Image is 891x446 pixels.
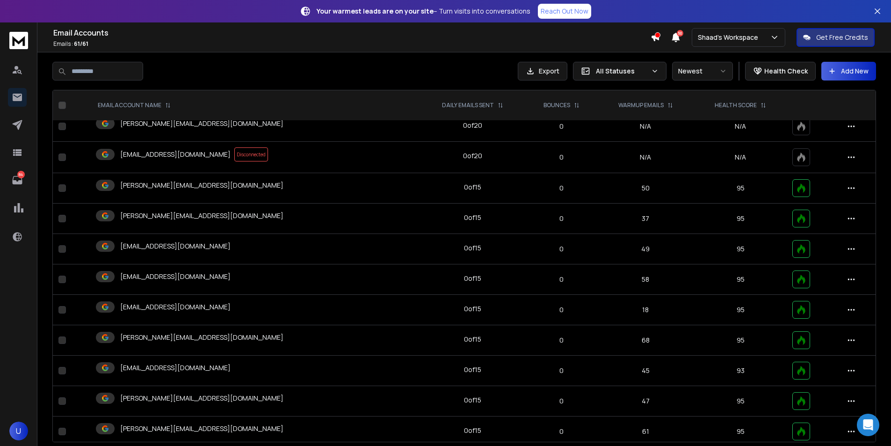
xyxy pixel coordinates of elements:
p: 0 [532,336,592,345]
img: logo [9,32,28,49]
td: 95 [694,295,787,325]
td: 45 [597,356,695,386]
p: 0 [532,153,592,162]
td: 49 [597,234,695,264]
span: Disconnected [234,147,268,161]
div: 0 of 20 [463,151,482,161]
p: [EMAIL_ADDRESS][DOMAIN_NAME] [120,150,231,159]
p: 0 [532,122,592,131]
p: BOUNCES [543,102,570,109]
button: Newest [672,62,733,80]
div: 0 of 15 [464,304,481,314]
p: [EMAIL_ADDRESS][DOMAIN_NAME] [120,302,231,312]
p: [EMAIL_ADDRESS][DOMAIN_NAME] [120,241,231,251]
p: N/A [700,122,781,131]
td: 18 [597,295,695,325]
td: 50 [597,173,695,204]
p: Health Check [764,66,808,76]
p: 0 [532,427,592,436]
td: 37 [597,204,695,234]
td: 95 [694,325,787,356]
button: U [9,422,28,440]
button: Add New [821,62,876,80]
div: 0 of 15 [464,335,481,344]
td: 93 [694,356,787,386]
td: 68 [597,325,695,356]
p: 84 [17,171,25,178]
div: 0 of 20 [463,121,482,130]
div: 0 of 15 [464,395,481,405]
p: WARMUP EMAILS [618,102,664,109]
p: [PERSON_NAME][EMAIL_ADDRESS][DOMAIN_NAME] [120,333,283,342]
p: All Statuses [596,66,647,76]
p: Get Free Credits [816,33,868,42]
p: – Turn visits into conversations [317,7,530,16]
p: 0 [532,366,592,375]
a: 84 [8,171,27,190]
p: N/A [700,153,781,162]
div: 0 of 15 [464,183,481,192]
div: 0 of 15 [464,243,481,253]
div: 0 of 15 [464,213,481,222]
button: Get Free Credits [797,28,875,47]
p: DAILY EMAILS SENT [442,102,494,109]
p: [PERSON_NAME][EMAIL_ADDRESS][DOMAIN_NAME] [120,211,283,220]
td: 47 [597,386,695,417]
div: 0 of 15 [464,426,481,435]
button: Export [518,62,567,80]
p: [PERSON_NAME][EMAIL_ADDRESS][DOMAIN_NAME] [120,119,283,128]
p: Reach Out Now [541,7,588,16]
td: 95 [694,264,787,295]
span: 50 [677,30,683,37]
div: 0 of 15 [464,365,481,374]
p: 0 [532,244,592,254]
p: [PERSON_NAME][EMAIL_ADDRESS][DOMAIN_NAME] [120,394,283,403]
td: N/A [597,142,695,173]
td: N/A [597,111,695,142]
p: 0 [532,183,592,193]
td: 95 [694,204,787,234]
p: [EMAIL_ADDRESS][DOMAIN_NAME] [120,272,231,281]
td: 58 [597,264,695,295]
div: 0 of 15 [464,274,481,283]
td: 95 [694,173,787,204]
p: 0 [532,275,592,284]
div: Open Intercom Messenger [857,414,879,436]
p: [PERSON_NAME][EMAIL_ADDRESS][DOMAIN_NAME] [120,181,283,190]
span: 61 / 61 [74,40,88,48]
p: 0 [532,305,592,314]
button: Health Check [745,62,816,80]
p: HEALTH SCORE [715,102,757,109]
p: 0 [532,214,592,223]
a: Reach Out Now [538,4,591,19]
p: Shaad's Workspace [698,33,762,42]
div: EMAIL ACCOUNT NAME [98,102,171,109]
p: 0 [532,396,592,406]
p: [PERSON_NAME][EMAIL_ADDRESS][DOMAIN_NAME] [120,424,283,433]
p: Emails : [53,40,651,48]
strong: Your warmest leads are on your site [317,7,434,15]
h1: Email Accounts [53,27,651,38]
td: 95 [694,234,787,264]
p: [EMAIL_ADDRESS][DOMAIN_NAME] [120,363,231,373]
td: 95 [694,386,787,417]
